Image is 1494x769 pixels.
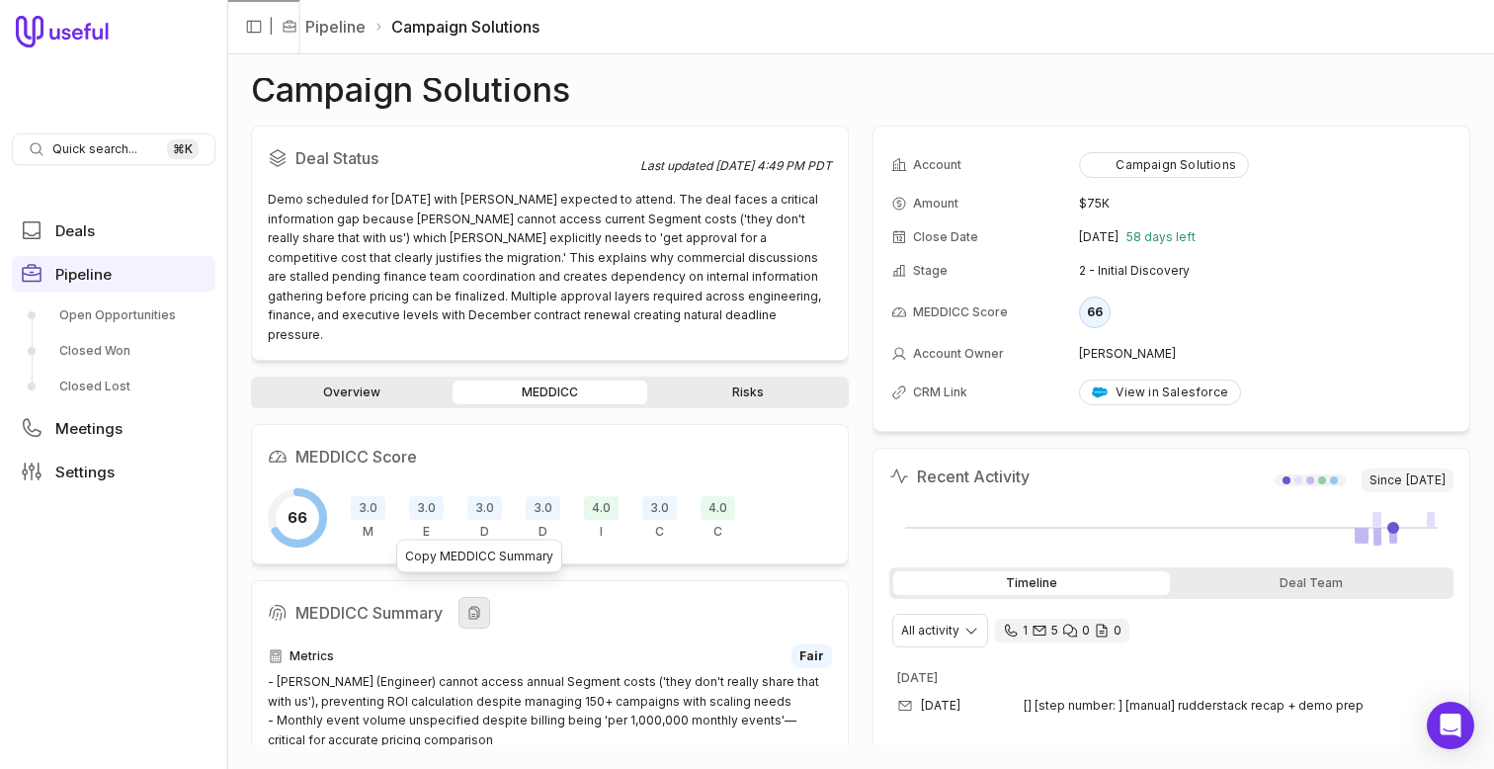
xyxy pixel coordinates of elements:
span: 3.0 [526,496,560,520]
time: [DATE] [1406,472,1446,488]
a: Risks [651,381,845,404]
a: Deals [12,213,215,248]
span: CRM Link [913,384,967,400]
span: 3.0 [409,496,444,520]
div: Metrics [351,496,385,540]
a: Overview [255,381,449,404]
span: C [655,524,664,540]
div: Timeline [893,571,1170,595]
div: Campaign Solutions [1092,157,1236,173]
span: E [423,524,430,540]
span: Deals [55,223,95,238]
span: M [363,524,373,540]
span: Since [1362,469,1453,492]
button: Collapse sidebar [239,12,269,42]
a: Closed Lost [12,371,215,402]
div: Copy MEDDICC Summary [396,540,562,573]
span: 4.0 [701,496,735,520]
h2: Deal Status [268,142,640,174]
span: 3.0 [467,496,502,520]
div: Indicate Pain [584,496,619,540]
td: [PERSON_NAME] [1079,338,1452,370]
time: [DATE] 4:49 PM PDT [715,158,832,173]
div: Economic Buyer [409,496,444,540]
a: View in Salesforce [1079,380,1241,405]
time: [DATE] [921,698,960,714]
span: Meetings [55,421,123,436]
span: I [600,524,603,540]
div: View in Salesforce [1092,384,1228,400]
td: 2 - Initial Discovery [1079,255,1452,287]
span: Account [913,157,961,173]
span: MEDDICC Score [913,304,1008,320]
a: Meetings [12,410,215,446]
span: Account Owner [913,346,1004,362]
div: 1 call and 5 email threads [995,619,1129,642]
span: | [269,15,274,39]
kbd: ⌘ K [167,139,199,159]
time: [DATE] [897,670,938,685]
span: Close Date [913,229,978,245]
a: Pipeline [12,256,215,292]
span: Quick search... [52,141,137,157]
span: D [539,524,547,540]
span: D [480,524,489,540]
div: Metrics [268,644,832,668]
td: $75K [1079,188,1452,219]
div: Demo scheduled for [DATE] with [PERSON_NAME] expected to attend. The deal faces a critical inform... [268,190,832,344]
span: Stage [913,263,948,279]
span: 58 days left [1126,229,1196,245]
a: Pipeline [305,15,366,39]
a: Open Opportunities [12,299,215,331]
div: Decision Process [526,496,560,540]
span: 66 [288,506,307,530]
span: [] [step number: ] [manual] rudderstack recap + demo prep [1024,698,1364,714]
span: Fair [799,648,824,664]
div: Last updated [640,158,832,174]
span: Settings [55,465,115,479]
div: Decision Criteria [467,496,502,540]
time: [DATE] [1079,229,1119,245]
div: Open Intercom Messenger [1427,702,1474,749]
h1: Campaign Solutions [251,78,570,102]
div: Pipeline submenu [12,299,215,402]
h2: Recent Activity [889,465,1030,488]
li: Campaign Solutions [373,15,539,39]
button: Campaign Solutions [1079,152,1249,178]
div: 66 [1079,297,1111,328]
a: Closed Won [12,335,215,367]
div: Competition [701,496,735,540]
span: 3.0 [351,496,385,520]
span: 4.0 [584,496,619,520]
span: Pipeline [55,267,112,282]
div: Champion [642,496,677,540]
a: MEDDICC [453,381,646,404]
div: Overall MEDDICC score [268,488,327,548]
span: 3.0 [642,496,677,520]
span: C [713,524,722,540]
div: Deal Team [1174,571,1451,595]
a: Settings [12,454,215,489]
h2: MEDDICC Summary [268,597,832,629]
span: Amount [913,196,958,212]
h2: MEDDICC Score [268,441,832,472]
